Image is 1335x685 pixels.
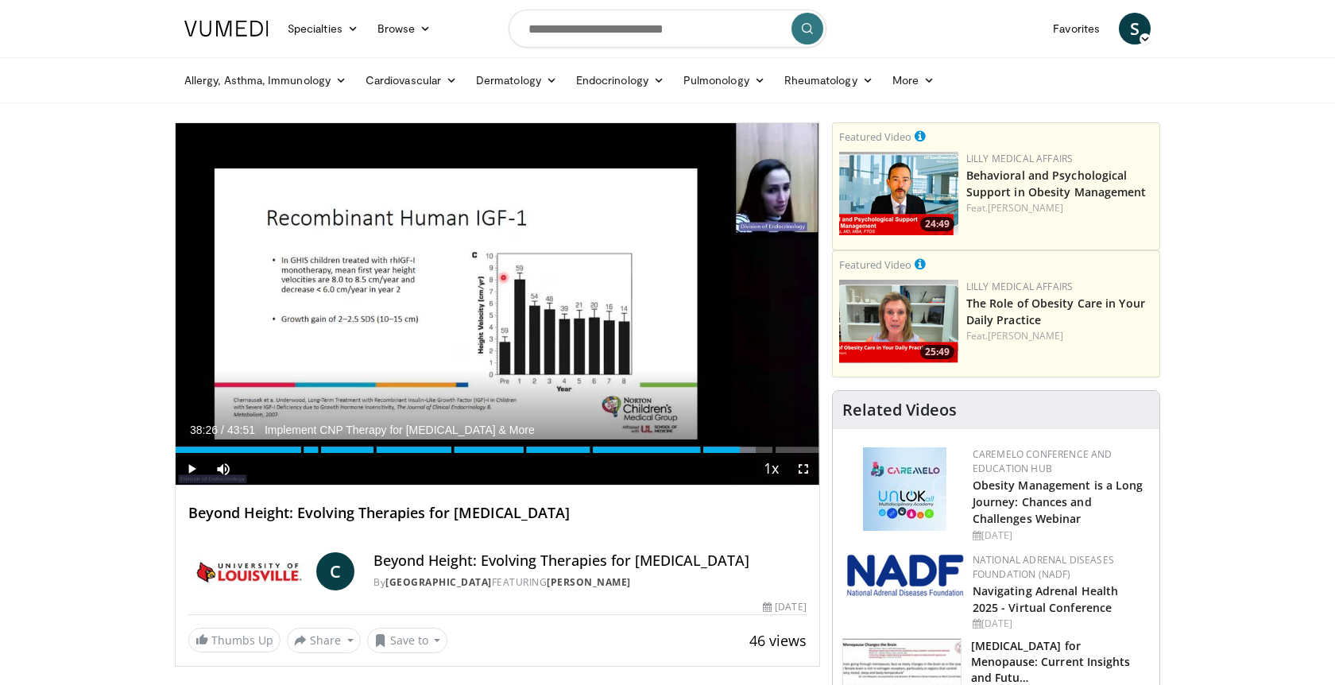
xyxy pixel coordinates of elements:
[188,628,281,652] a: Thumbs Up
[973,528,1147,543] div: [DATE]
[1043,13,1109,45] a: Favorites
[842,401,957,420] h4: Related Videos
[839,130,911,144] small: Featured Video
[839,280,958,363] img: e1208b6b-349f-4914-9dd7-f97803bdbf1d.png.150x105_q85_crop-smart_upscale.png
[221,424,224,436] span: /
[839,152,958,235] a: 24:49
[839,152,958,235] img: ba3304f6-7838-4e41-9c0f-2e31ebde6754.png.150x105_q85_crop-smart_upscale.png
[547,575,631,589] a: [PERSON_NAME]
[188,505,807,522] h4: Beyond Height: Evolving Therapies for [MEDICAL_DATA]
[756,453,787,485] button: Playback Rate
[265,423,535,437] span: Implement CNP Therapy for [MEDICAL_DATA] & More
[567,64,674,96] a: Endocrinology
[787,453,819,485] button: Fullscreen
[674,64,775,96] a: Pulmonology
[175,64,356,96] a: Allergy, Asthma, Immunology
[973,478,1143,526] a: Obesity Management is a Long Journey: Chances and Challenges Webinar
[966,201,1153,215] div: Feat.
[839,280,958,363] a: 25:49
[385,575,492,589] a: [GEOGRAPHIC_DATA]
[287,628,361,653] button: Share
[184,21,269,37] img: VuMedi Logo
[367,628,448,653] button: Save to
[316,552,354,590] a: C
[973,583,1119,615] a: Navigating Adrenal Health 2025 - Virtual Conference
[883,64,944,96] a: More
[920,217,954,231] span: 24:49
[509,10,826,48] input: Search topics, interventions
[176,123,819,486] video-js: Video Player
[368,13,441,45] a: Browse
[356,64,466,96] a: Cardiovascular
[278,13,368,45] a: Specialties
[176,453,207,485] button: Play
[863,447,946,531] img: 45df64a9-a6de-482c-8a90-ada250f7980c.png.150x105_q85_autocrop_double_scale_upscale_version-0.2.jpg
[227,424,255,436] span: 43:51
[920,345,954,359] span: 25:49
[973,447,1112,475] a: CaReMeLO Conference and Education Hub
[466,64,567,96] a: Dermatology
[845,553,965,598] img: 877b56e2-cd6c-4243-ab59-32ef85434147.png.150x105_q85_autocrop_double_scale_upscale_version-0.2.png
[775,64,883,96] a: Rheumatology
[973,553,1114,581] a: National Adrenal Diseases Foundation (NADF)
[966,296,1145,327] a: The Role of Obesity Care in Your Daily Practice
[1119,13,1151,45] a: S
[966,168,1147,199] a: Behavioral and Psychological Support in Obesity Management
[176,447,819,453] div: Progress Bar
[749,631,807,650] span: 46 views
[966,329,1153,343] div: Feat.
[966,152,1074,165] a: Lilly Medical Affairs
[988,329,1063,342] a: [PERSON_NAME]
[973,617,1147,631] div: [DATE]
[190,424,218,436] span: 38:26
[763,600,806,614] div: [DATE]
[839,257,911,272] small: Featured Video
[373,552,806,570] h4: Beyond Height: Evolving Therapies for [MEDICAL_DATA]
[188,552,310,590] img: University of Louisville
[373,575,806,590] div: By FEATURING
[207,453,239,485] button: Mute
[966,280,1074,293] a: Lilly Medical Affairs
[988,201,1063,215] a: [PERSON_NAME]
